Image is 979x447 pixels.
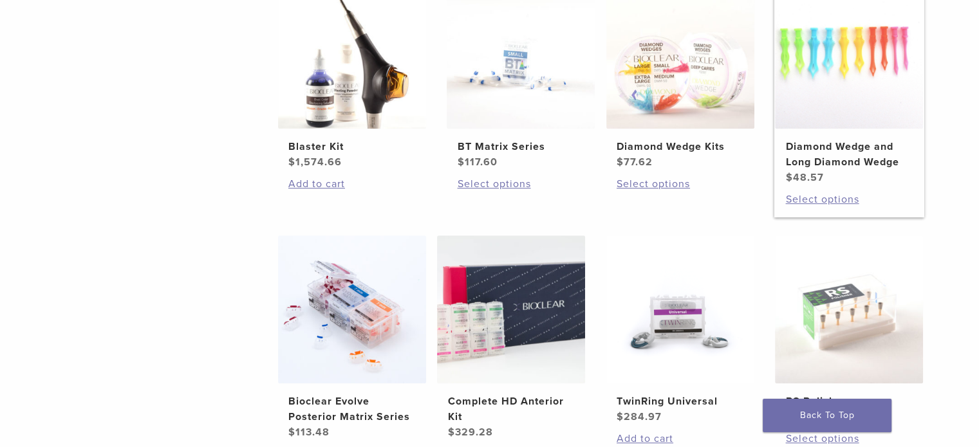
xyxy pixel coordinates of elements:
bdi: 117.60 [457,156,497,169]
bdi: 284.97 [617,410,662,423]
span: $ [288,426,295,439]
span: $ [617,410,624,423]
h2: BT Matrix Series [457,139,584,154]
img: TwinRing Universal [606,235,754,383]
a: Bioclear Evolve Posterior Matrix SeriesBioclear Evolve Posterior Matrix Series $113.48 [277,235,427,440]
a: Back To Top [763,399,891,432]
span: $ [457,156,464,169]
h2: Blaster Kit [288,139,416,154]
a: Add to cart: “Blaster Kit” [288,176,416,192]
a: RS PolisherRS Polisher $117.60 [774,235,924,424]
h2: RS Polisher [785,394,913,409]
span: $ [617,156,624,169]
bdi: 329.28 [447,426,492,439]
bdi: 77.62 [617,156,653,169]
h2: Bioclear Evolve Posterior Matrix Series [288,394,416,424]
h2: TwinRing Universal [617,394,744,409]
a: Complete HD Anterior KitComplete HD Anterior Kit $329.28 [436,235,586,440]
a: Add to cart: “TwinRing Universal” [617,431,744,446]
a: Select options for “RS Polisher” [785,431,913,446]
bdi: 113.48 [288,426,330,439]
h2: Complete HD Anterior Kit [447,394,575,424]
bdi: 48.57 [785,171,823,184]
span: $ [785,171,792,184]
img: Complete HD Anterior Kit [437,235,585,383]
a: TwinRing UniversalTwinRing Universal $284.97 [606,235,756,424]
h2: Diamond Wedge and Long Diamond Wedge [785,139,913,170]
span: $ [447,426,454,439]
a: Select options for “Diamond Wedge and Long Diamond Wedge” [785,192,913,207]
a: Select options for “Diamond Wedge Kits” [617,176,744,192]
h2: Diamond Wedge Kits [617,139,744,154]
bdi: 1,574.66 [288,156,342,169]
a: Select options for “BT Matrix Series” [457,176,584,192]
img: Bioclear Evolve Posterior Matrix Series [278,235,426,383]
span: $ [288,156,295,169]
img: RS Polisher [775,235,923,383]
